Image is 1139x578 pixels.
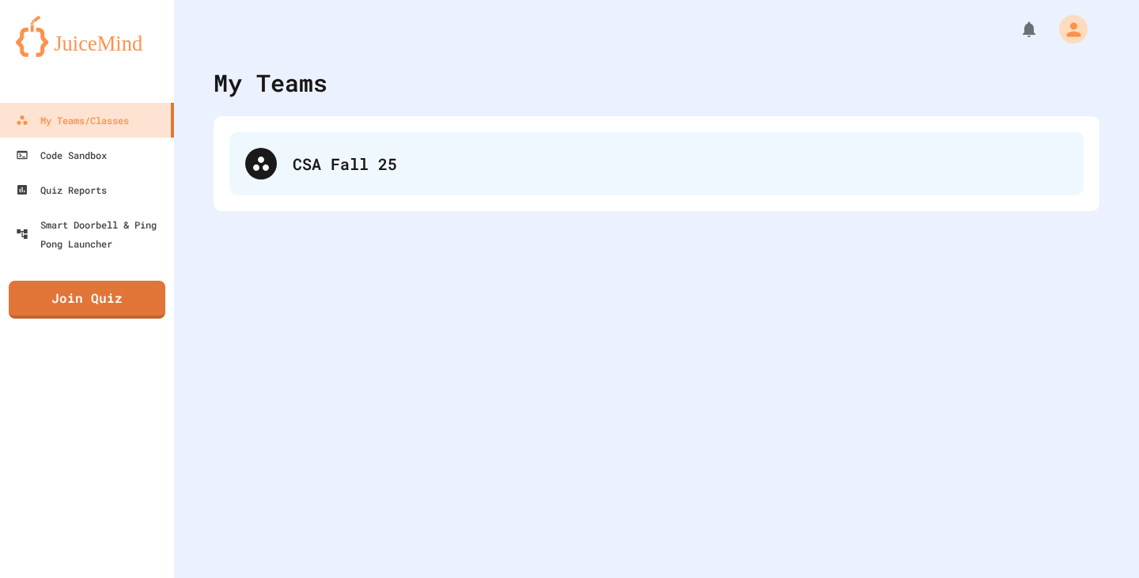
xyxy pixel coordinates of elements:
div: Code Sandbox [16,145,107,164]
div: CSA Fall 25 [229,132,1084,195]
img: logo-orange.svg [16,16,158,57]
div: CSA Fall 25 [293,152,1068,176]
div: My Teams/Classes [16,111,129,130]
div: Smart Doorbell & Ping Pong Launcher [16,215,168,253]
div: My Notifications [990,16,1043,43]
div: Quiz Reports [16,180,107,199]
div: My Account [1043,11,1092,47]
a: Join Quiz [9,281,165,319]
div: My Teams [214,65,327,100]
